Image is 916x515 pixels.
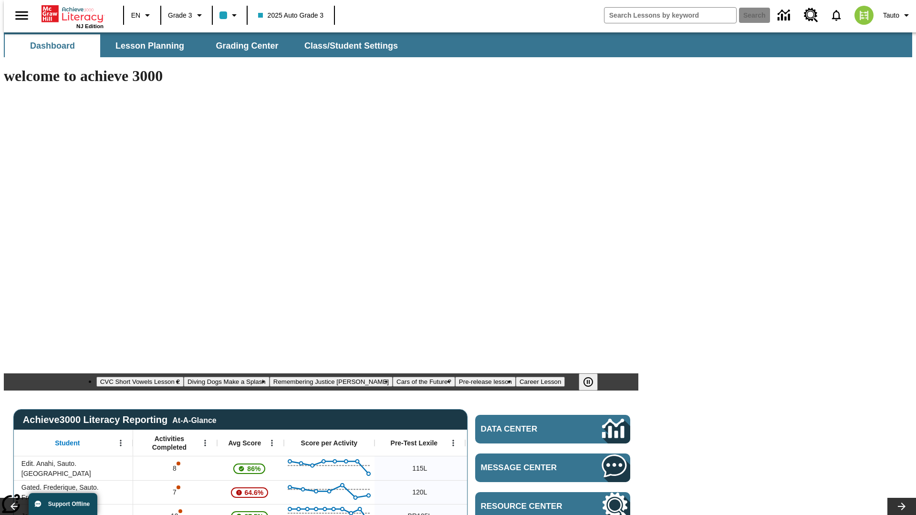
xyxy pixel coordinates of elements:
[579,373,598,391] button: Pause
[879,7,916,24] button: Profile/Settings
[48,501,90,507] span: Support Offline
[258,10,324,21] span: 2025 Auto Grade 3
[216,41,278,51] span: Grading Center
[579,373,607,391] div: Pause
[199,34,295,57] button: Grading Center
[481,463,573,473] span: Message Center
[76,23,104,29] span: NJ Edition
[29,493,97,515] button: Support Offline
[412,463,427,474] span: 115 Lexile, Edit. Anahi, Sauto. Anahi
[133,456,217,480] div: 8, One or more Activity scores may be invalid., Edit. Anahi, Sauto. Anahi
[114,436,128,450] button: Open Menu
[115,41,184,51] span: Lesson Planning
[21,459,128,479] span: Edit. Anahi, Sauto. [GEOGRAPHIC_DATA]
[798,2,824,28] a: Resource Center, Will open in new tab
[241,484,268,501] span: 64.6%
[446,436,460,450] button: Open Menu
[102,34,198,57] button: Lesson Planning
[243,460,264,477] span: 86%
[849,3,879,28] button: Select a new avatar
[198,436,212,450] button: Open Menu
[5,34,100,57] button: Dashboard
[772,2,798,29] a: Data Center
[55,439,80,447] span: Student
[23,414,217,425] span: Achieve3000 Literacy Reporting
[217,480,284,504] div: , 64.6%, Attention! This student's Average First Try Score of 64.6% is below 65%, Gated. Frederiq...
[172,487,178,497] p: 7
[8,1,36,30] button: Open side menu
[481,424,570,434] span: Data Center
[475,415,630,443] a: Data Center
[168,10,192,21] span: Grade 3
[131,10,140,21] span: EN
[824,3,849,28] a: Notifications
[412,487,427,497] span: 120 Lexile, Gated. Frederique, Sauto. Frederique
[301,439,358,447] span: Score per Activity
[455,377,516,387] button: Slide 5 Pre-release lesson
[21,483,128,503] span: Gated. Frederique, Sauto. Frederique
[172,463,178,474] p: 8
[854,6,874,25] img: avatar image
[216,7,244,24] button: Class color is light blue. Change class color
[172,414,216,425] div: At-A-Glance
[30,41,75,51] span: Dashboard
[4,34,406,57] div: SubNavbar
[391,439,438,447] span: Pre-Test Lexile
[4,32,912,57] div: SubNavbar
[304,41,398,51] span: Class/Student Settings
[883,10,899,21] span: Tauto
[604,8,736,23] input: search field
[516,377,565,387] button: Slide 6 Career Lesson
[270,377,393,387] button: Slide 3 Remembering Justice O'Connor
[4,67,638,85] h1: welcome to achieve 3000
[393,377,455,387] button: Slide 4 Cars of the Future?
[127,7,157,24] button: Language: EN, Select a language
[138,434,201,452] span: Activities Completed
[217,456,284,480] div: , 86%, This student's Average First Try Score 86% is above 75%, Edit. Anahi, Sauto. Anahi
[887,498,916,515] button: Lesson carousel, Next
[481,502,573,511] span: Resource Center
[475,453,630,482] a: Message Center
[133,480,217,504] div: 7, One or more Activity scores may be invalid., Gated. Frederique, Sauto. Frederique
[164,7,209,24] button: Grade: Grade 3, Select a grade
[96,377,184,387] button: Slide 1 CVC Short Vowels Lesson 2
[184,377,270,387] button: Slide 2 Diving Dogs Make a Splash
[228,439,261,447] span: Avg Score
[42,4,104,23] a: Home
[42,3,104,29] div: Home
[297,34,406,57] button: Class/Student Settings
[265,436,279,450] button: Open Menu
